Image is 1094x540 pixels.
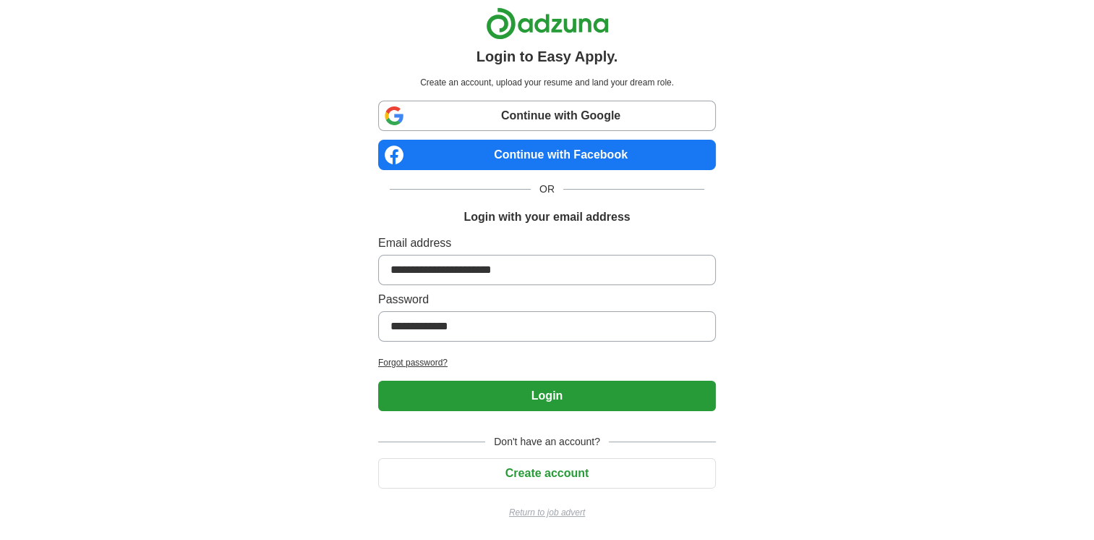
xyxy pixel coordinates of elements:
[378,101,716,131] a: Continue with Google
[378,356,716,369] a: Forgot password?
[378,458,716,489] button: Create account
[378,381,716,411] button: Login
[378,140,716,170] a: Continue with Facebook
[381,76,713,89] p: Create an account, upload your resume and land your dream role.
[463,208,630,226] h1: Login with your email address
[378,467,716,479] a: Create account
[486,7,609,40] img: Adzuna logo
[485,434,609,450] span: Don't have an account?
[378,506,716,519] a: Return to job advert
[477,46,618,67] h1: Login to Easy Apply.
[531,182,563,197] span: OR
[378,235,716,252] label: Email address
[378,291,716,308] label: Password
